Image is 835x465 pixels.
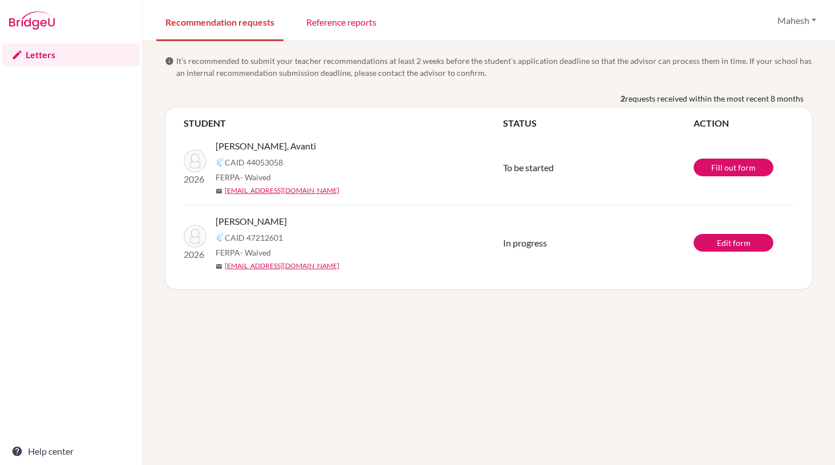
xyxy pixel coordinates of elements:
p: 2026 [184,248,206,261]
img: Common App logo [216,233,225,242]
span: FERPA [216,171,271,183]
span: In progress [503,237,547,248]
th: STUDENT [184,116,503,130]
img: Poddar, Avanti [184,149,206,172]
span: To be started [503,162,554,173]
span: FERPA [216,246,271,258]
span: It’s recommended to submit your teacher recommendations at least 2 weeks before the student’s app... [176,55,813,79]
span: - Waived [240,248,271,257]
a: Recommendation requests [156,2,283,41]
p: 2026 [184,172,206,186]
span: [PERSON_NAME], Avanti [216,139,316,153]
a: Edit form [694,234,773,252]
a: Help center [2,440,140,463]
a: Reference reports [297,2,386,41]
b: 2 [621,92,625,104]
th: STATUS [503,116,694,130]
span: requests received within the most recent 8 months [625,92,804,104]
img: Suhas, Siddhartha [184,225,206,248]
span: CAID 47212601 [225,232,283,244]
span: info [165,56,174,66]
a: Letters [2,43,140,66]
span: - Waived [240,172,271,182]
span: mail [216,188,222,195]
a: [EMAIL_ADDRESS][DOMAIN_NAME] [225,185,339,196]
span: mail [216,263,222,270]
img: Common App logo [216,157,225,167]
span: [PERSON_NAME] [216,215,287,228]
button: Mahesh [772,10,821,31]
a: Fill out form [694,159,773,176]
a: [EMAIL_ADDRESS][DOMAIN_NAME] [225,261,339,271]
span: CAID 44053058 [225,156,283,168]
img: Bridge-U [9,11,55,30]
th: ACTION [694,116,794,130]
